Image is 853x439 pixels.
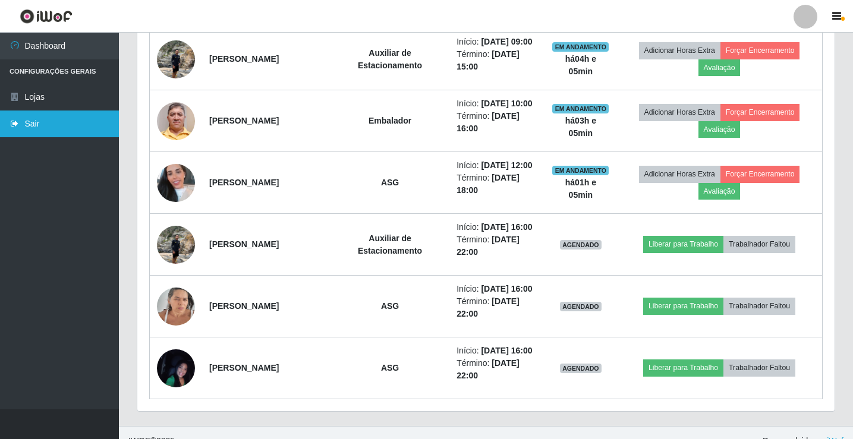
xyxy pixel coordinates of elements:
button: Adicionar Horas Extra [639,166,720,182]
li: Término: [457,48,537,73]
button: Avaliação [698,183,741,200]
img: CoreUI Logo [20,9,73,24]
strong: [PERSON_NAME] [209,301,279,311]
button: Liberar para Trabalho [643,236,723,252]
strong: Auxiliar de Estacionamento [358,233,422,255]
button: Forçar Encerramento [720,104,800,121]
li: Início: [457,97,537,110]
li: Início: [457,345,537,357]
strong: há 01 h e 05 min [565,178,596,200]
time: [DATE] 16:00 [481,346,532,355]
strong: ASG [381,178,399,187]
button: Avaliação [698,121,741,138]
span: AGENDADO [560,240,602,249]
img: 1757944353461.jpeg [157,326,195,410]
strong: ASG [381,301,399,311]
strong: [PERSON_NAME] [209,363,279,372]
img: 1687914027317.jpeg [157,87,195,155]
strong: [PERSON_NAME] [209,54,279,64]
span: AGENDADO [560,302,602,311]
li: Início: [457,36,537,48]
li: Término: [457,172,537,197]
strong: [PERSON_NAME] [209,116,279,125]
strong: [PERSON_NAME] [209,239,279,249]
strong: há 04 h e 05 min [565,54,596,76]
strong: ASG [381,363,399,372]
button: Adicionar Horas Extra [639,42,720,59]
img: 1700098236719.jpeg [157,34,195,84]
span: AGENDADO [560,364,602,373]
span: EM ANDAMENTO [552,42,609,52]
img: 1700098236719.jpeg [157,219,195,270]
li: Início: [457,159,537,172]
button: Trabalhador Faltou [723,236,795,252]
time: [DATE] 16:00 [481,222,532,232]
button: Liberar para Trabalho [643,359,723,376]
li: Término: [457,357,537,382]
time: [DATE] 12:00 [481,160,532,170]
button: Avaliação [698,59,741,76]
button: Forçar Encerramento [720,42,800,59]
span: EM ANDAMENTO [552,104,609,113]
li: Início: [457,221,537,233]
time: [DATE] 09:00 [481,37,532,46]
strong: Auxiliar de Estacionamento [358,48,422,70]
li: Término: [457,110,537,135]
button: Liberar para Trabalho [643,298,723,314]
button: Trabalhador Faltou [723,298,795,314]
strong: [PERSON_NAME] [209,178,279,187]
time: [DATE] 16:00 [481,284,532,293]
button: Adicionar Horas Extra [639,104,720,121]
strong: há 03 h e 05 min [565,116,596,138]
img: 1741963068390.jpeg [157,281,195,331]
span: EM ANDAMENTO [552,166,609,175]
li: Término: [457,295,537,320]
li: Início: [457,283,537,295]
img: 1750447582660.jpeg [157,149,195,217]
strong: Embalador [369,116,411,125]
button: Forçar Encerramento [720,166,800,182]
li: Término: [457,233,537,258]
time: [DATE] 10:00 [481,99,532,108]
button: Trabalhador Faltou [723,359,795,376]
